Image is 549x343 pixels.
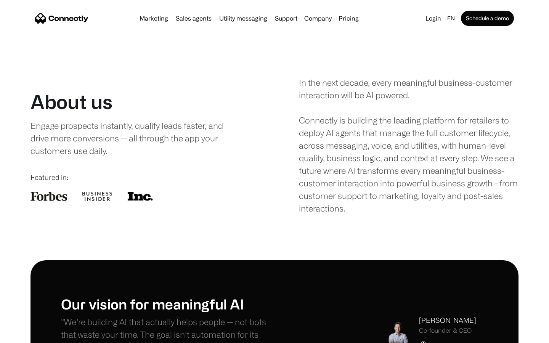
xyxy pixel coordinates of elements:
div: Co-founder & CEO [419,327,476,334]
div: Engage prospects instantly, qualify leads faster, and drive more conversions — all through the ap... [30,119,239,157]
div: In the next decade, every meaningful business-customer interaction will be AI powered. Connectly ... [299,76,518,215]
a: Sales agents [173,15,215,21]
div: Company [304,13,332,24]
div: Featured in: [30,172,250,183]
a: Pricing [335,15,362,21]
a: Support [272,15,300,21]
aside: Language selected: English [8,329,46,340]
a: Utility messaging [216,15,270,21]
a: Login [422,13,444,24]
h1: Our vision for meaningful AI [61,296,274,312]
div: en [447,13,455,24]
div: [PERSON_NAME] [419,315,476,325]
a: Marketing [136,15,171,21]
h1: About us [30,90,112,113]
a: Schedule a demo [461,11,514,26]
ul: Language list [15,330,46,340]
